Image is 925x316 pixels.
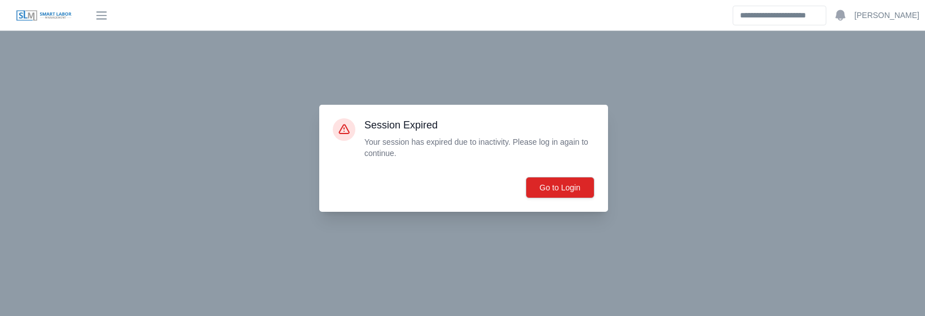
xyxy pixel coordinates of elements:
[364,136,594,159] p: Your session has expired due to inactivity. Please log in again to continue.
[854,10,919,21] a: [PERSON_NAME]
[526,177,594,198] button: Go to Login
[16,10,72,22] img: SLM Logo
[364,118,594,132] h3: Session Expired
[733,6,826,25] input: Search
